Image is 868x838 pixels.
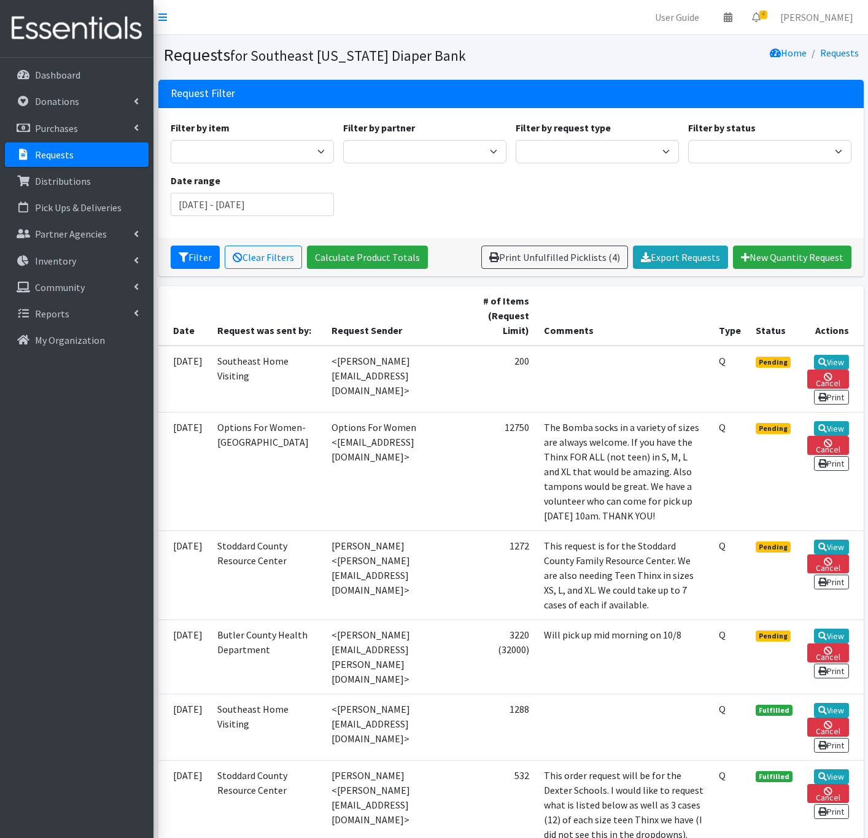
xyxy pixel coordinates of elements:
[158,694,210,760] td: [DATE]
[5,275,149,300] a: Community
[756,357,791,368] span: Pending
[210,412,325,530] td: Options For Women- [GEOGRAPHIC_DATA]
[210,346,325,413] td: Southeast Home Visiting
[756,771,792,782] span: Fulfilled
[158,412,210,530] td: [DATE]
[5,142,149,167] a: Requests
[5,63,149,87] a: Dashboard
[814,355,849,370] a: View
[35,334,105,346] p: My Organization
[814,456,849,471] a: Print
[158,619,210,694] td: [DATE]
[719,703,726,715] abbr: Quantity
[800,286,863,346] th: Actions
[748,286,800,346] th: Status
[5,249,149,273] a: Inventory
[171,87,235,100] h3: Request Filter
[814,738,849,753] a: Print
[814,390,849,405] a: Print
[5,8,149,49] img: HumanEssentials
[756,630,791,642] span: Pending
[158,530,210,619] td: [DATE]
[807,554,848,573] a: Cancel
[814,804,849,819] a: Print
[814,629,849,643] a: View
[35,255,76,267] p: Inventory
[5,195,149,220] a: Pick Ups & Deliveries
[537,286,712,346] th: Comments
[171,193,334,216] input: January 1, 2011 - December 31, 2011
[516,120,611,135] label: Filter by request type
[5,328,149,352] a: My Organization
[719,421,726,433] abbr: Quantity
[324,412,473,530] td: Options For Women <[EMAIL_ADDRESS][DOMAIN_NAME]>
[537,530,712,619] td: This request is for the Stoddard County Family Resource Center. We are also needing Teen Thinx in...
[158,346,210,413] td: [DATE]
[210,530,325,619] td: Stoddard County Resource Center
[35,281,85,293] p: Community
[5,301,149,326] a: Reports
[814,540,849,554] a: View
[820,47,859,59] a: Requests
[5,169,149,193] a: Distributions
[633,246,728,269] a: Export Requests
[807,718,848,737] a: Cancel
[473,412,537,530] td: 12750
[807,436,848,455] a: Cancel
[814,421,849,436] a: View
[770,47,807,59] a: Home
[807,643,848,662] a: Cancel
[324,346,473,413] td: <[PERSON_NAME][EMAIL_ADDRESS][DOMAIN_NAME]>
[35,122,78,134] p: Purchases
[742,5,770,29] a: 4
[35,201,122,214] p: Pick Ups & Deliveries
[35,228,107,240] p: Partner Agencies
[5,116,149,141] a: Purchases
[5,89,149,114] a: Donations
[343,120,415,135] label: Filter by partner
[719,769,726,782] abbr: Quantity
[814,575,849,589] a: Print
[210,619,325,694] td: Butler County Health Department
[537,619,712,694] td: Will pick up mid morning on 10/8
[307,246,428,269] a: Calculate Product Totals
[324,286,473,346] th: Request Sender
[756,705,792,716] span: Fulfilled
[759,10,767,19] span: 4
[719,355,726,367] abbr: Quantity
[158,286,210,346] th: Date
[210,694,325,760] td: Southeast Home Visiting
[719,629,726,641] abbr: Quantity
[688,120,756,135] label: Filter by status
[35,175,91,187] p: Distributions
[473,286,537,346] th: # of Items (Request Limit)
[225,246,302,269] a: Clear Filters
[481,246,628,269] a: Print Unfulfilled Picklists (4)
[163,44,506,66] h1: Requests
[537,412,712,530] td: The Bomba socks in a variety of sizes are always welcome. If you have the Thinx FOR ALL (not teen...
[35,149,74,161] p: Requests
[230,47,466,64] small: for Southeast [US_STATE] Diaper Bank
[719,540,726,552] abbr: Quantity
[814,769,849,784] a: View
[473,530,537,619] td: 1272
[756,423,791,434] span: Pending
[5,222,149,246] a: Partner Agencies
[171,246,220,269] button: Filter
[807,370,848,389] a: Cancel
[324,530,473,619] td: [PERSON_NAME] <[PERSON_NAME][EMAIL_ADDRESS][DOMAIN_NAME]>
[35,69,80,81] p: Dashboard
[756,541,791,553] span: Pending
[711,286,748,346] th: Type
[324,619,473,694] td: <[PERSON_NAME][EMAIL_ADDRESS][PERSON_NAME][DOMAIN_NAME]>
[814,703,849,718] a: View
[171,120,230,135] label: Filter by item
[171,173,220,188] label: Date range
[324,694,473,760] td: <[PERSON_NAME][EMAIL_ADDRESS][DOMAIN_NAME]>
[473,619,537,694] td: 3220 (32000)
[35,308,69,320] p: Reports
[35,95,79,107] p: Donations
[733,246,851,269] a: New Quantity Request
[473,694,537,760] td: 1288
[645,5,709,29] a: User Guide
